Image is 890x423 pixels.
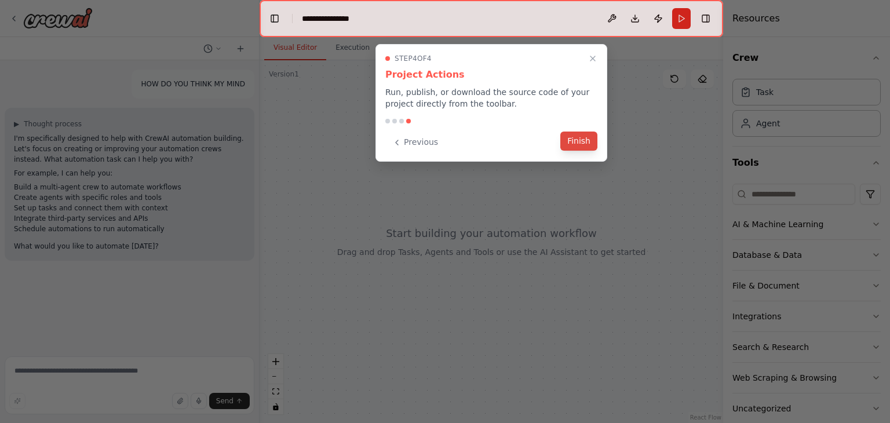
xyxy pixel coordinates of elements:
button: Finish [560,132,597,151]
button: Close walkthrough [586,52,600,65]
p: Run, publish, or download the source code of your project directly from the toolbar. [385,86,597,110]
h3: Project Actions [385,68,597,82]
span: Step 4 of 4 [395,54,432,63]
button: Previous [385,133,445,152]
button: Hide left sidebar [267,10,283,27]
